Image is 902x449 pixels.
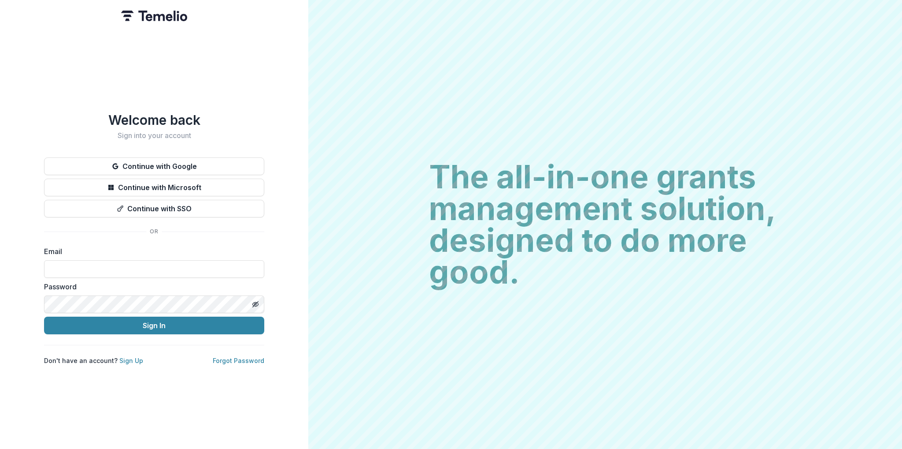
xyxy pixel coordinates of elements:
h2: Sign into your account [44,131,264,140]
h1: Welcome back [44,112,264,128]
label: Email [44,246,259,257]
button: Continue with Google [44,157,264,175]
p: Don't have an account? [44,356,143,365]
a: Sign Up [119,357,143,364]
button: Continue with Microsoft [44,179,264,196]
button: Toggle password visibility [248,297,262,311]
a: Forgot Password [213,357,264,364]
img: Temelio [121,11,187,21]
label: Password [44,281,259,292]
button: Continue with SSO [44,200,264,217]
button: Sign In [44,317,264,334]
